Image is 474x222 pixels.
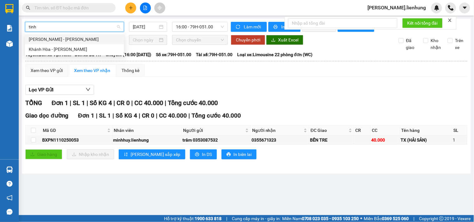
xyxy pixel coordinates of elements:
span: CR 0 [142,112,154,119]
img: logo-vxr [5,4,13,13]
span: Đơn 1 [78,112,95,119]
span: ⚪️ [361,217,362,220]
span: Người nhận [252,127,302,134]
span: In biên lai [233,151,252,158]
span: copyright [439,216,444,221]
span: notification [7,195,12,201]
span: Trên xe [453,37,468,51]
span: sync [236,25,241,30]
input: Nhập số tổng đài [288,18,397,28]
span: Số KG 4 [116,112,137,119]
span: | [96,112,97,119]
span: SL 1 [73,99,85,107]
span: Tổng cước 40.000 [168,99,218,107]
input: Tìm tên, số ĐT hoặc mã đơn [34,4,108,11]
span: Chuyến: (16:00 [DATE]) [106,51,151,58]
div: BXPN1110250053 [42,137,111,143]
span: down [86,87,91,92]
th: Nhân viên [112,125,182,136]
span: Làm mới [244,23,262,30]
strong: 0369 525 060 [382,216,409,221]
div: Xem theo VP gửi [31,67,63,74]
span: | [70,99,71,107]
div: TX (HẢI SẢN) [401,137,451,143]
span: Đã giao [404,37,419,51]
button: printerIn biên lai [222,149,257,159]
span: In DS [202,151,212,158]
span: Đơn 1 [52,99,68,107]
th: Tên hàng [400,125,452,136]
div: Khánh Hòa - Tịnh Biên [25,44,124,54]
span: CR 0 [117,99,130,107]
img: warehouse-icon [6,166,13,173]
span: Số KG 4 [90,99,112,107]
span: search [26,6,30,10]
img: phone-icon [448,5,454,11]
span: printer [227,152,231,157]
span: Loại xe: Limousine 22 phòng đơn (WC) [237,51,313,58]
strong: 1900 633 818 [195,216,222,221]
button: printerIn DS [190,149,217,159]
span: Chọn chuyến [176,35,224,45]
span: download [271,38,276,43]
input: Chọn ngày [133,36,158,43]
th: SL [452,125,467,136]
input: 11/10/2025 [133,23,158,30]
td: BXPN1110250053 [41,136,112,145]
span: | [226,215,227,222]
span: [PERSON_NAME].lienhung [363,4,431,12]
div: Khánh Hòa - [PERSON_NAME] [29,46,120,53]
span: caret-down [462,5,468,11]
span: plus [129,6,133,10]
span: | [156,112,157,119]
div: trâm 0353087532 [183,137,249,143]
span: | [414,215,415,222]
span: | [165,99,166,107]
button: sort-ascending[PERSON_NAME] sắp xếp [119,149,185,159]
span: message [7,209,12,215]
span: Số xe: 79H-051.00 [156,51,191,58]
img: icon-new-feature [434,5,440,11]
span: printer [195,152,199,157]
button: printerIn phơi [268,22,301,32]
span: SL 1 [99,112,111,119]
div: BẾN TRE [310,137,352,143]
th: CR [354,125,371,136]
span: | [188,112,190,119]
span: [PERSON_NAME] sắp xếp [131,151,180,158]
button: caret-down [459,2,470,13]
span: TỔNG [25,99,42,107]
span: Tổng cước 40.000 [192,112,241,119]
span: Miền Nam [282,215,359,222]
span: Xuất Excel [278,36,298,43]
span: file-add [143,6,147,10]
button: downloadNhập kho nhận [67,149,114,159]
span: close [448,18,452,22]
div: 40.000 [372,137,399,143]
span: CC 40.000 [159,112,187,119]
button: aim [154,2,165,13]
div: Thống kê [122,67,139,74]
button: downloadXuất Excel [266,35,303,45]
button: Chuyển phơi [231,35,265,45]
span: Cung cấp máy in - giấy in: [232,215,281,222]
button: file-add [140,2,151,13]
button: Lọc VP Gửi [25,85,94,95]
span: | [131,99,133,107]
div: 1 [453,137,466,143]
span: Tài xế: 79H-051.00 [196,51,232,58]
button: plus [125,2,136,13]
span: printer [273,25,279,30]
div: 0355671323 [252,137,308,143]
div: [PERSON_NAME] - [PERSON_NAME] [29,36,120,43]
div: minhhuy.lienhung [113,137,181,143]
span: | [112,112,114,119]
span: | [87,99,88,107]
span: Kho nhận [428,37,444,51]
span: In phơi [281,23,296,30]
span: Kết nối tổng đài [407,20,438,27]
span: Hỗ trợ kỹ thuật: [164,215,222,222]
span: Người gửi [183,127,244,134]
strong: 0708 023 035 - 0935 103 250 [302,216,359,221]
th: CC [371,125,400,136]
